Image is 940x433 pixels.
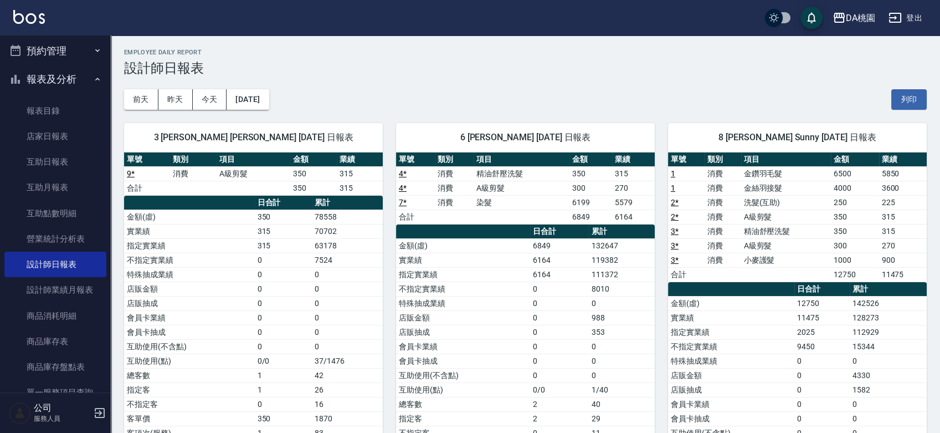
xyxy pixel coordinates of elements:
[255,397,312,411] td: 0
[569,166,612,181] td: 350
[312,368,383,383] td: 42
[474,166,569,181] td: 精油舒壓洗髮
[227,89,269,110] button: [DATE]
[589,397,655,411] td: 40
[530,267,589,282] td: 6164
[435,152,474,167] th: 類別
[741,210,831,224] td: A級剪髮
[193,89,227,110] button: 今天
[850,282,927,297] th: 累計
[255,210,312,224] td: 350
[850,310,927,325] td: 128273
[435,181,474,195] td: 消費
[124,339,255,354] td: 互助使用(不含點)
[530,310,589,325] td: 0
[668,310,794,325] td: 實業績
[124,368,255,383] td: 總客數
[290,166,336,181] td: 350
[4,37,106,65] button: 預約管理
[312,339,383,354] td: 0
[4,226,106,252] a: 營業統計分析表
[337,152,383,167] th: 業績
[530,354,589,368] td: 0
[705,181,741,195] td: 消費
[530,368,589,383] td: 0
[290,181,336,195] td: 350
[668,267,705,282] td: 合計
[312,238,383,253] td: 63178
[312,267,383,282] td: 0
[589,225,655,239] th: 累計
[170,166,216,181] td: 消費
[255,253,312,267] td: 0
[705,253,741,267] td: 消費
[879,181,927,195] td: 3600
[530,397,589,411] td: 2
[589,383,655,397] td: 1/40
[794,310,850,325] td: 11475
[124,210,255,224] td: 金額(虛)
[396,339,530,354] td: 會員卡業績
[794,339,850,354] td: 9450
[589,282,655,296] td: 8010
[255,238,312,253] td: 315
[396,282,530,296] td: 不指定實業績
[396,267,530,282] td: 指定實業績
[612,210,655,224] td: 6164
[474,181,569,195] td: A級剪髮
[831,253,879,267] td: 1000
[137,132,369,143] span: 3 [PERSON_NAME] [PERSON_NAME] [DATE] 日報表
[312,296,383,310] td: 0
[850,383,927,397] td: 1582
[4,201,106,226] a: 互助點數明細
[850,325,927,339] td: 112929
[255,282,312,296] td: 0
[794,325,850,339] td: 2025
[879,267,927,282] td: 11475
[741,195,831,210] td: 洗髮(互助)
[589,267,655,282] td: 111372
[569,181,612,195] td: 300
[255,224,312,238] td: 315
[396,253,530,267] td: 實業績
[124,253,255,267] td: 不指定實業績
[530,225,589,239] th: 日合計
[831,210,879,224] td: 350
[4,98,106,124] a: 報表目錄
[255,339,312,354] td: 0
[13,10,45,24] img: Logo
[589,238,655,253] td: 132647
[255,196,312,210] th: 日合計
[124,238,255,253] td: 指定實業績
[9,402,31,424] img: Person
[879,152,927,167] th: 業績
[4,124,106,149] a: 店家日報表
[255,267,312,282] td: 0
[290,152,336,167] th: 金額
[569,210,612,224] td: 6849
[396,152,655,225] table: a dense table
[396,296,530,310] td: 特殊抽成業績
[124,354,255,368] td: 互助使用(點)
[530,325,589,339] td: 0
[396,397,530,411] td: 總客數
[530,339,589,354] td: 0
[312,282,383,296] td: 0
[255,325,312,339] td: 0
[850,339,927,354] td: 15344
[530,253,589,267] td: 6164
[668,383,794,397] td: 店販抽成
[705,224,741,238] td: 消費
[850,397,927,411] td: 0
[396,354,530,368] td: 會員卡抽成
[705,210,741,224] td: 消費
[850,296,927,310] td: 142526
[396,383,530,397] td: 互助使用(點)
[124,310,255,325] td: 會員卡業績
[668,397,794,411] td: 會員卡業績
[589,368,655,383] td: 0
[255,383,312,397] td: 1
[530,383,589,397] td: 0/0
[668,152,705,167] th: 單號
[705,195,741,210] td: 消費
